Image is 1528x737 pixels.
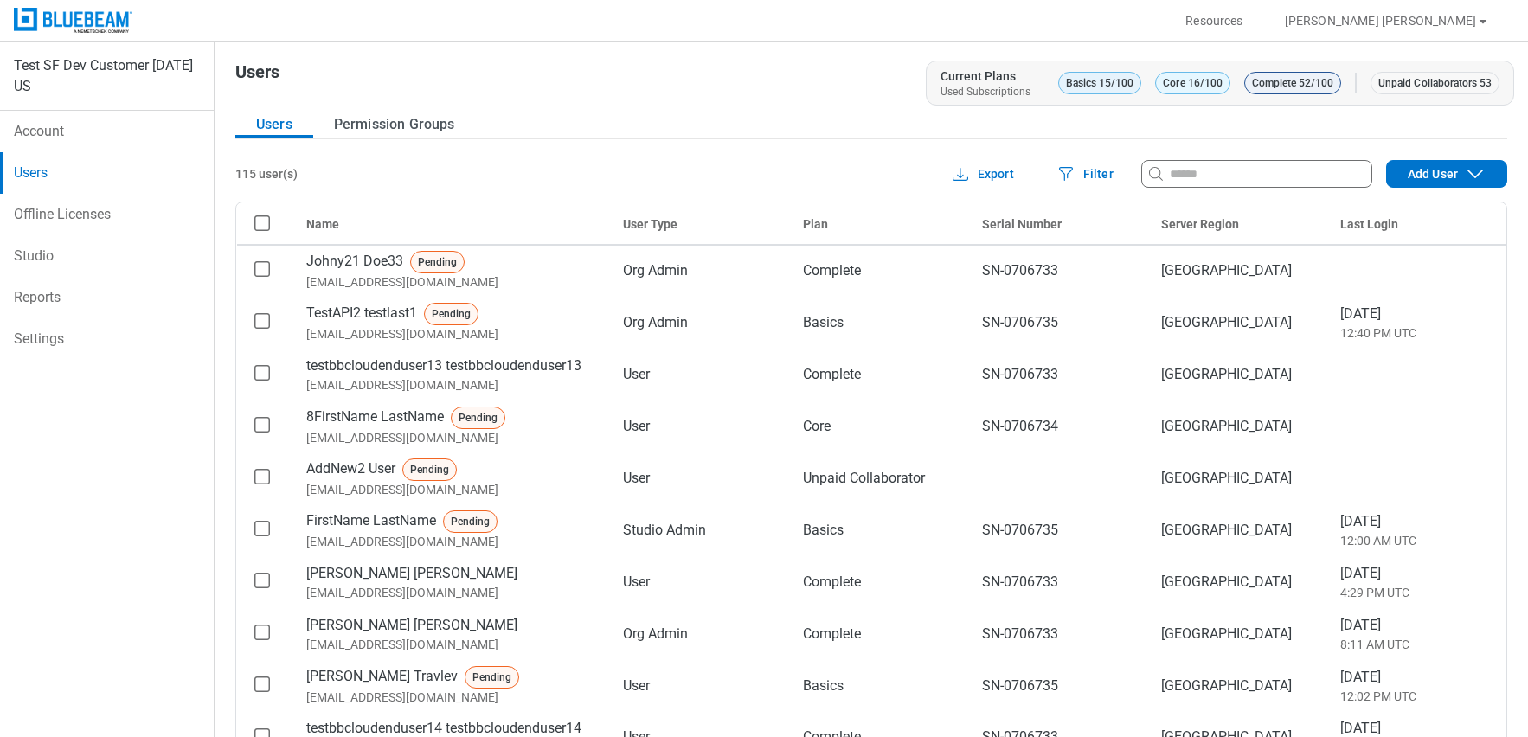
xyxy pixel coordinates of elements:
[789,504,968,556] td: Basics
[1340,324,1492,342] span: 12:40 PM UTC
[410,251,465,273] p: Pending
[306,563,596,584] div: [PERSON_NAME] [PERSON_NAME]
[609,608,788,660] td: Org Admin
[451,407,505,429] p: Pending
[306,356,596,376] div: testbbcloudenduser13 testbbcloudenduser13
[968,349,1147,401] td: SN-0706733
[235,165,298,183] div: 115 user(s)
[789,452,968,504] td: Unpaid Collaborator
[941,67,1016,85] div: Current Plans
[609,401,788,452] td: User
[968,245,1147,297] td: SN-0706733
[14,8,132,33] img: Bluebeam, Inc.
[982,215,1133,233] div: Serial Number
[1340,304,1492,324] span: [DATE]
[789,660,968,712] td: Basics
[609,349,788,401] td: User
[1264,7,1511,35] button: [PERSON_NAME] [PERSON_NAME]
[306,533,596,550] div: [EMAIL_ADDRESS][DOMAIN_NAME]
[1244,72,1341,94] p: Complete 52/100
[1161,215,1313,233] div: Server Region
[235,62,279,90] h1: Users
[306,273,596,291] div: [EMAIL_ADDRESS][DOMAIN_NAME]
[929,160,1035,188] button: Export
[313,111,476,138] button: Permission Groups
[609,556,788,608] td: User
[1147,349,1326,401] td: [GEOGRAPHIC_DATA]
[1147,504,1326,556] td: [GEOGRAPHIC_DATA]
[789,401,968,452] td: Core
[968,401,1147,452] td: SN-0706734
[254,215,270,231] svg: checkbox
[1340,532,1492,549] span: 12:00 AM UTC
[1058,72,1141,94] p: Basics 15/100
[1147,608,1326,660] td: [GEOGRAPHIC_DATA]
[465,666,519,689] p: Pending
[1147,660,1326,712] td: [GEOGRAPHIC_DATA]
[1147,556,1326,608] td: [GEOGRAPHIC_DATA]
[609,297,788,349] td: Org Admin
[306,458,596,481] div: AddNew2 User
[1147,245,1326,297] td: [GEOGRAPHIC_DATA]
[1340,563,1492,584] span: [DATE]
[254,676,270,692] svg: checkbox
[424,303,478,325] p: Pending
[609,504,788,556] td: Studio Admin
[609,452,788,504] td: User
[789,297,968,349] td: Basics
[941,85,1030,99] div: Used Subscriptions
[306,636,596,653] div: [EMAIL_ADDRESS][DOMAIN_NAME]
[1340,688,1492,705] span: 12:02 PM UTC
[254,573,270,588] svg: checkbox
[306,584,596,601] div: [EMAIL_ADDRESS][DOMAIN_NAME]
[306,376,596,394] div: [EMAIL_ADDRESS][DOMAIN_NAME]
[306,481,596,498] div: [EMAIL_ADDRESS][DOMAIN_NAME]
[968,504,1147,556] td: SN-0706735
[1340,636,1492,653] span: 8:11 AM UTC
[306,251,596,273] div: Johny21 Doe33
[306,510,596,533] div: FirstName LastName
[1340,584,1492,601] span: 4:29 PM UTC
[1371,72,1499,94] p: Unpaid Collaborators 53
[1035,160,1134,188] button: Filter
[306,615,596,636] div: [PERSON_NAME] [PERSON_NAME]
[609,245,788,297] td: Org Admin
[1340,511,1492,532] span: [DATE]
[1155,72,1229,94] p: Core 16/100
[306,666,596,689] div: [PERSON_NAME] Travlev
[1147,401,1326,452] td: [GEOGRAPHIC_DATA]
[1386,160,1507,188] button: Add User
[789,556,968,608] td: Complete
[254,365,270,381] svg: checkbox
[1147,452,1326,504] td: [GEOGRAPHIC_DATA]
[1387,163,1506,184] div: Add User
[1340,667,1492,688] span: [DATE]
[443,510,498,533] p: Pending
[254,469,270,484] svg: checkbox
[968,297,1147,349] td: SN-0706735
[254,521,270,536] svg: checkbox
[254,313,270,329] svg: checkbox
[968,556,1147,608] td: SN-0706733
[1147,297,1326,349] td: [GEOGRAPHIC_DATA]
[968,660,1147,712] td: SN-0706735
[789,245,968,297] td: Complete
[402,458,457,481] p: Pending
[306,215,596,233] div: Name
[609,660,788,712] td: User
[254,261,270,277] svg: checkbox
[306,407,596,429] div: 8FirstName LastName
[789,608,968,660] td: Complete
[14,55,200,97] div: Test SF Dev Customer [DATE] US
[306,325,596,343] div: [EMAIL_ADDRESS][DOMAIN_NAME]
[235,111,313,138] button: Users
[803,215,954,233] div: Plan
[254,625,270,640] svg: checkbox
[1165,7,1263,35] button: Resources
[968,608,1147,660] td: SN-0706733
[306,303,596,325] div: TestAPI2 testlast1
[1340,615,1492,636] span: [DATE]
[306,689,596,706] div: [EMAIL_ADDRESS][DOMAIN_NAME]
[306,429,596,446] div: [EMAIL_ADDRESS][DOMAIN_NAME]
[789,349,968,401] td: Complete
